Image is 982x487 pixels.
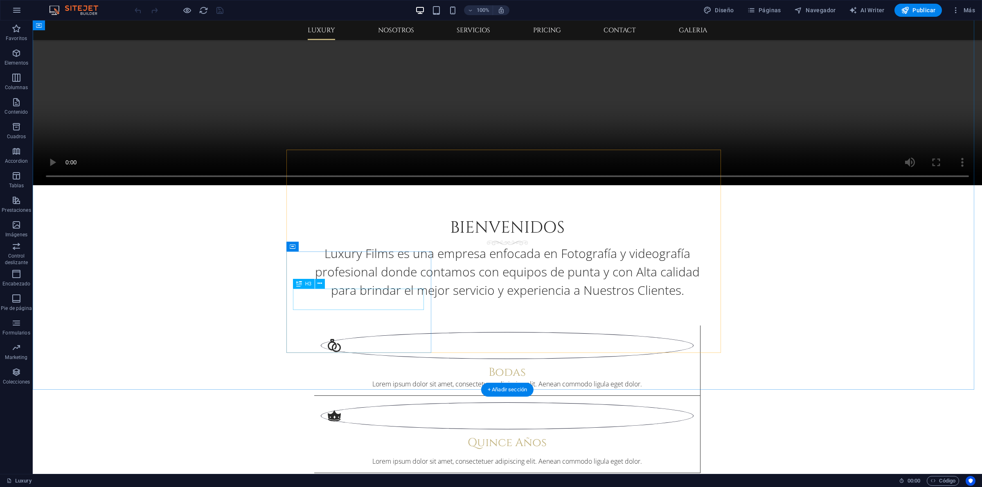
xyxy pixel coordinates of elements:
span: Código [930,476,955,486]
button: Diseño [700,4,737,17]
span: H3 [305,281,311,286]
h6: 100% [476,5,489,15]
button: Más [948,4,978,17]
span: Diseño [703,6,734,14]
button: AI Writer [846,4,888,17]
p: Imágenes [5,231,27,238]
img: Editor Logo [47,5,108,15]
p: Formularios [2,330,30,336]
p: Tablas [9,182,24,189]
button: Páginas [744,4,784,17]
div: + Añadir sección [481,383,534,397]
p: Prestaciones [2,207,31,213]
span: Publicar [901,6,936,14]
span: Páginas [747,6,781,14]
p: Cuadros [7,133,26,140]
a: Haz clic para cancelar la selección y doble clic para abrir páginas [7,476,32,486]
p: Encabezado [2,281,30,287]
div: Diseño (Ctrl+Alt+Y) [700,4,737,17]
button: Código [927,476,959,486]
h6: Tiempo de la sesión [899,476,921,486]
span: Más [952,6,975,14]
i: Al redimensionar, ajustar el nivel de zoom automáticamente para ajustarse al dispositivo elegido. [498,7,505,14]
p: Pie de página [1,305,32,312]
p: Accordion [5,158,28,164]
p: Columnas [5,84,28,91]
p: Colecciones [3,379,30,385]
span: 00 00 [908,476,920,486]
span: Navegador [794,6,836,14]
button: Haz clic para salir del modo de previsualización y seguir editando [182,5,192,15]
button: Navegador [791,4,839,17]
button: reload [198,5,208,15]
button: 100% [464,5,493,15]
span: : [913,478,914,484]
button: Usercentrics [966,476,975,486]
p: Favoritos [6,35,27,42]
button: Publicar [894,4,942,17]
p: Contenido [5,109,28,115]
i: Volver a cargar página [199,6,208,15]
span: AI Writer [849,6,885,14]
p: Elementos [5,60,28,66]
p: Marketing [5,354,27,361]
